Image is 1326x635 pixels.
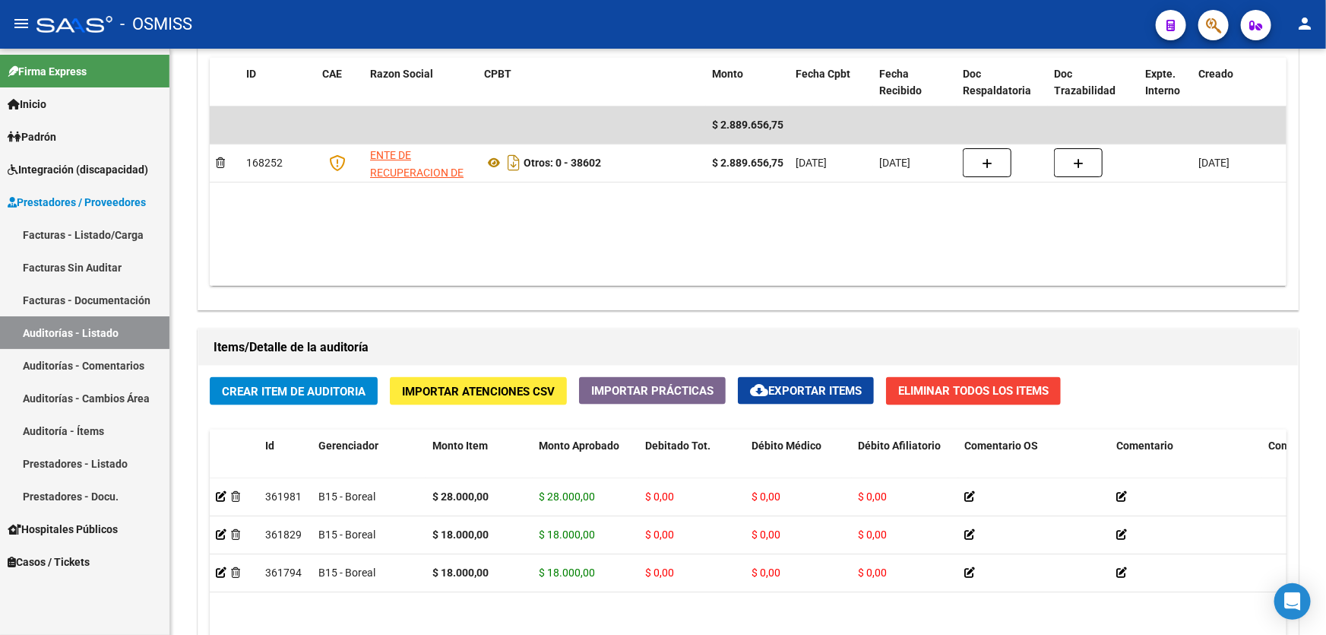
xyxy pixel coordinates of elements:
[1116,440,1173,452] span: Comentario
[426,430,533,497] datatable-header-cell: Monto Item
[539,567,595,579] span: $ 18.000,00
[796,68,850,80] span: Fecha Cpbt
[265,491,302,503] span: 361981
[964,440,1038,452] span: Comentario OS
[873,58,957,108] datatable-header-cell: Fecha Recibido
[240,58,316,108] datatable-header-cell: ID
[1139,58,1192,108] datatable-header-cell: Expte. Interno
[312,430,426,497] datatable-header-cell: Gerenciador
[539,529,595,541] span: $ 18.000,00
[639,430,745,497] datatable-header-cell: Debitado Tot.
[120,8,192,41] span: - OSMISS
[318,567,375,579] span: B15 - Boreal
[265,529,302,541] span: 361829
[402,385,555,398] span: Importar Atenciones CSV
[370,68,433,80] span: Razon Social
[645,567,674,579] span: $ 0,00
[712,157,783,169] strong: $ 2.889.656,75
[12,14,30,33] mat-icon: menu
[858,529,887,541] span: $ 0,00
[858,440,941,452] span: Débito Afiliatorio
[738,377,874,405] button: Exportar Items
[316,58,364,108] datatable-header-cell: CAE
[8,63,87,80] span: Firma Express
[8,194,146,211] span: Prestadores / Proveedores
[752,440,821,452] span: Débito Médico
[8,96,46,113] span: Inicio
[1048,58,1139,108] datatable-header-cell: Doc Trazabilidad
[752,529,780,541] span: $ 0,00
[524,157,601,169] strong: Otros: 0 - 38602
[364,58,478,108] datatable-header-cell: Razon Social
[852,430,958,497] datatable-header-cell: Débito Afiliatorio
[8,554,90,570] span: Casos / Tickets
[796,157,827,169] span: [DATE]
[484,68,511,80] span: CPBT
[750,381,768,399] mat-icon: cloud_download
[246,68,256,80] span: ID
[265,567,302,579] span: 361794
[579,377,726,405] button: Importar Prácticas
[432,529,489,541] strong: $ 18.000,00
[265,440,274,452] span: Id
[712,119,783,131] span: $ 2.889.656,75
[504,151,524,175] i: Descargar documento
[1054,68,1116,97] span: Doc Trazabilidad
[1192,58,1299,108] datatable-header-cell: Creado
[1198,68,1233,80] span: Creado
[8,521,118,538] span: Hospitales Públicos
[533,430,639,497] datatable-header-cell: Monto Aprobado
[712,68,743,80] span: Monto
[478,58,706,108] datatable-header-cell: CPBT
[1110,430,1262,497] datatable-header-cell: Comentario
[539,491,595,503] span: $ 28.000,00
[752,567,780,579] span: $ 0,00
[591,384,714,398] span: Importar Prácticas
[750,384,862,398] span: Exportar Items
[322,68,342,80] span: CAE
[246,157,283,169] span: 168252
[8,129,56,145] span: Padrón
[645,529,674,541] span: $ 0,00
[210,377,378,405] button: Crear Item de Auditoria
[1145,68,1180,97] span: Expte. Interno
[790,58,873,108] datatable-header-cell: Fecha Cpbt
[214,335,1283,360] h1: Items/Detalle de la auditoría
[318,491,375,503] span: B15 - Boreal
[752,491,780,503] span: $ 0,00
[432,491,489,503] strong: $ 28.000,00
[886,377,1061,405] button: Eliminar Todos los Items
[858,491,887,503] span: $ 0,00
[1296,14,1314,33] mat-icon: person
[318,440,378,452] span: Gerenciador
[706,58,790,108] datatable-header-cell: Monto
[958,430,1110,497] datatable-header-cell: Comentario OS
[898,384,1049,398] span: Eliminar Todos los Items
[645,440,710,452] span: Debitado Tot.
[318,529,375,541] span: B15 - Boreal
[390,377,567,405] button: Importar Atenciones CSV
[1274,583,1311,620] div: Open Intercom Messenger
[645,491,674,503] span: $ 0,00
[8,161,148,178] span: Integración (discapacidad)
[879,68,922,97] span: Fecha Recibido
[432,440,488,452] span: Monto Item
[745,430,852,497] datatable-header-cell: Débito Médico
[259,430,312,497] datatable-header-cell: Id
[222,385,366,398] span: Crear Item de Auditoria
[1198,157,1229,169] span: [DATE]
[858,567,887,579] span: $ 0,00
[879,157,910,169] span: [DATE]
[370,149,470,265] span: ENTE DE RECUPERACION DE FONDOS PARA EL FORTALECIMIENTO DEL SISTEMA DE SALUD DE MENDOZA (REFORSAL)...
[539,440,619,452] span: Monto Aprobado
[432,567,489,579] strong: $ 18.000,00
[957,58,1048,108] datatable-header-cell: Doc Respaldatoria
[963,68,1031,97] span: Doc Respaldatoria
